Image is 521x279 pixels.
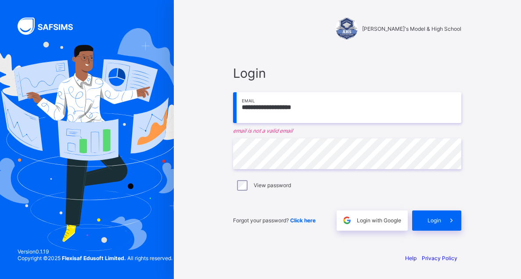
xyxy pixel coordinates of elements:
[62,255,126,261] strong: Flexisaf Edusoft Limited.
[405,255,417,261] a: Help
[342,215,352,225] img: google.396cfc9801f0270233282035f929180a.svg
[422,255,457,261] a: Privacy Policy
[428,217,441,224] span: Login
[233,65,461,81] span: Login
[254,182,291,188] label: View password
[362,25,461,32] span: [PERSON_NAME]'s Model & High School
[290,217,316,224] a: Click here
[357,217,401,224] span: Login with Google
[233,217,316,224] span: Forgot your password?
[18,18,83,35] img: SAFSIMS Logo
[233,127,461,134] em: email is not a valid email
[18,248,172,255] span: Version 0.1.19
[18,255,172,261] span: Copyright © 2025 All rights reserved.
